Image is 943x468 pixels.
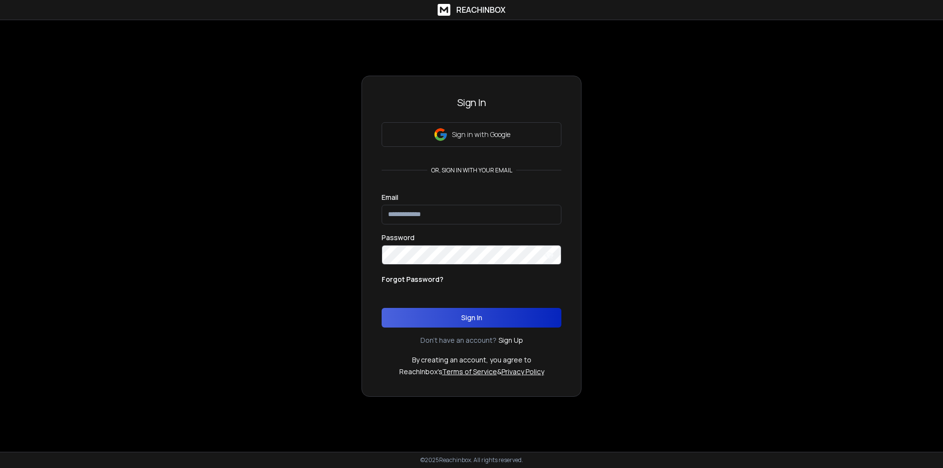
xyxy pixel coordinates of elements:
[438,4,505,16] a: ReachInbox
[442,367,497,376] a: Terms of Service
[382,194,398,201] label: Email
[382,122,561,147] button: Sign in with Google
[399,367,544,377] p: ReachInbox's &
[501,367,544,376] a: Privacy Policy
[382,275,444,284] p: Forgot Password?
[420,456,523,464] p: © 2025 Reachinbox. All rights reserved.
[382,96,561,110] h3: Sign In
[382,308,561,328] button: Sign In
[412,355,531,365] p: By creating an account, you agree to
[427,166,516,174] p: or, sign in with your email
[452,130,510,139] p: Sign in with Google
[456,4,505,16] h1: ReachInbox
[420,335,497,345] p: Don't have an account?
[382,234,415,241] label: Password
[499,335,523,345] a: Sign Up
